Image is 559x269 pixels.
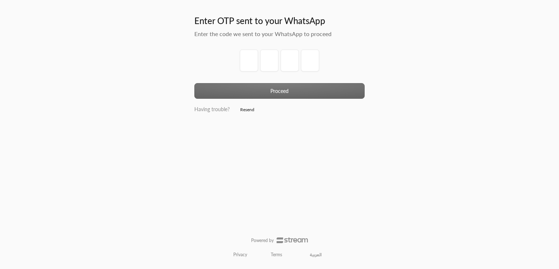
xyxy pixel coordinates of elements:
a: Privacy [233,252,247,258]
a: العربية [306,249,326,261]
a: Terms [271,252,282,258]
span: Having trouble? [194,106,230,112]
p: Powered by [251,238,274,243]
h5: Enter the code we sent to your WhatsApp to proceed [194,30,365,38]
h3: Enter OTP sent to your WhatsApp [194,15,365,27]
a: Resend [233,103,262,117]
